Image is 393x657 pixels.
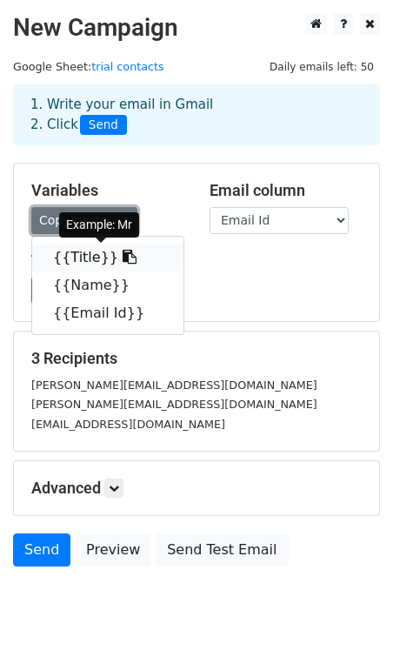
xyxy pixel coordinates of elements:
a: {{Name}} [32,272,183,299]
small: [PERSON_NAME][EMAIL_ADDRESS][DOMAIN_NAME] [31,398,317,411]
a: {{Title}} [32,244,183,272]
small: [PERSON_NAME][EMAIL_ADDRESS][DOMAIN_NAME] [31,379,317,392]
h5: Email column [210,181,362,200]
span: Send [80,115,127,136]
span: Daily emails left: 50 [263,57,380,77]
a: Preview [75,533,151,566]
a: Copy/paste... [31,207,137,234]
a: trial contacts [91,60,164,73]
small: [EMAIL_ADDRESS][DOMAIN_NAME] [31,418,225,431]
a: Daily emails left: 50 [263,60,380,73]
div: 1. Write your email in Gmail 2. Click [17,95,376,135]
small: Google Sheet: [13,60,164,73]
iframe: Chat Widget [306,573,393,657]
h5: Variables [31,181,183,200]
h5: 3 Recipients [31,349,362,368]
a: Send [13,533,70,566]
div: Example: Mr [59,212,139,238]
a: {{Email Id}} [32,299,183,327]
a: Send Test Email [156,533,288,566]
h2: New Campaign [13,13,380,43]
h5: Advanced [31,479,362,498]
